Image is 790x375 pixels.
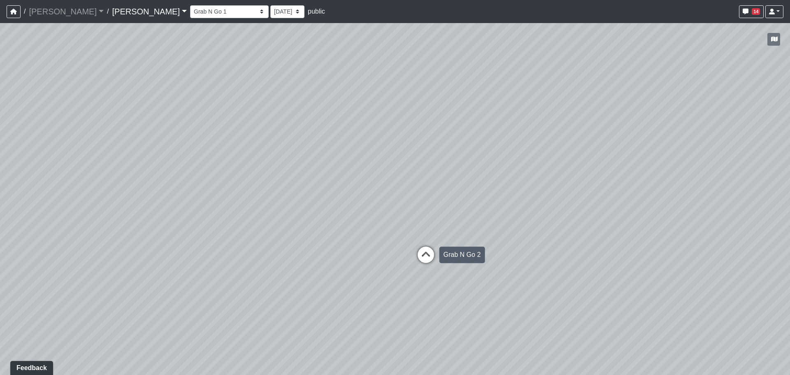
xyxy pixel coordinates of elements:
span: public [308,8,325,15]
div: Grab N Go 2 [439,247,485,263]
span: 14 [752,8,760,15]
iframe: Ybug feedback widget [6,359,55,375]
span: / [104,3,112,20]
span: / [21,3,29,20]
a: [PERSON_NAME] [112,3,187,20]
button: 14 [739,5,764,18]
a: [PERSON_NAME] [29,3,104,20]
